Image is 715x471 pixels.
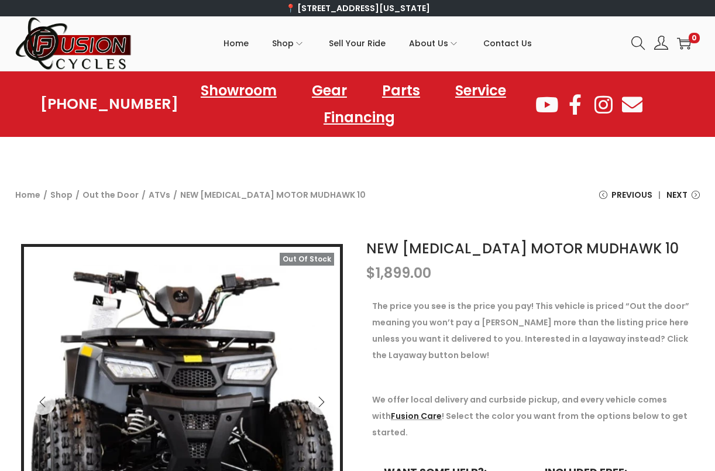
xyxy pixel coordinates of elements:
[370,77,432,104] a: Parts
[173,187,177,203] span: /
[40,96,178,112] a: [PHONE_NUMBER]
[666,187,700,212] a: Next
[50,189,73,201] a: Shop
[300,77,359,104] a: Gear
[599,187,652,212] a: Previous
[178,77,534,131] nav: Menu
[366,263,376,283] span: $
[272,17,305,70] a: Shop
[329,17,386,70] a: Sell Your Ride
[372,391,694,441] p: We offer local delivery and curbside pickup, and every vehicle comes with ! Select the color you ...
[611,187,652,203] span: Previous
[329,29,386,58] span: Sell Your Ride
[224,29,249,58] span: Home
[372,298,694,363] p: The price you see is the price you pay! This vehicle is priced “Out the door” meaning you won’t p...
[142,187,146,203] span: /
[180,187,366,203] span: NEW [MEDICAL_DATA] MOTOR MUDHAWK 10
[312,104,407,131] a: Financing
[132,17,623,70] nav: Primary navigation
[409,17,460,70] a: About Us
[444,77,518,104] a: Service
[286,2,430,14] a: 📍 [STREET_ADDRESS][US_STATE]
[391,410,442,422] a: Fusion Care
[43,187,47,203] span: /
[483,17,532,70] a: Contact Us
[272,29,294,58] span: Shop
[677,36,691,50] a: 0
[224,17,249,70] a: Home
[308,389,334,415] button: Next
[149,189,170,201] a: ATVs
[189,77,288,104] a: Showroom
[15,189,40,201] a: Home
[75,187,80,203] span: /
[666,187,687,203] span: Next
[30,389,56,415] button: Previous
[15,16,132,71] img: Woostify retina logo
[82,189,139,201] a: Out the Door
[409,29,448,58] span: About Us
[483,29,532,58] span: Contact Us
[366,263,431,283] bdi: 1,899.00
